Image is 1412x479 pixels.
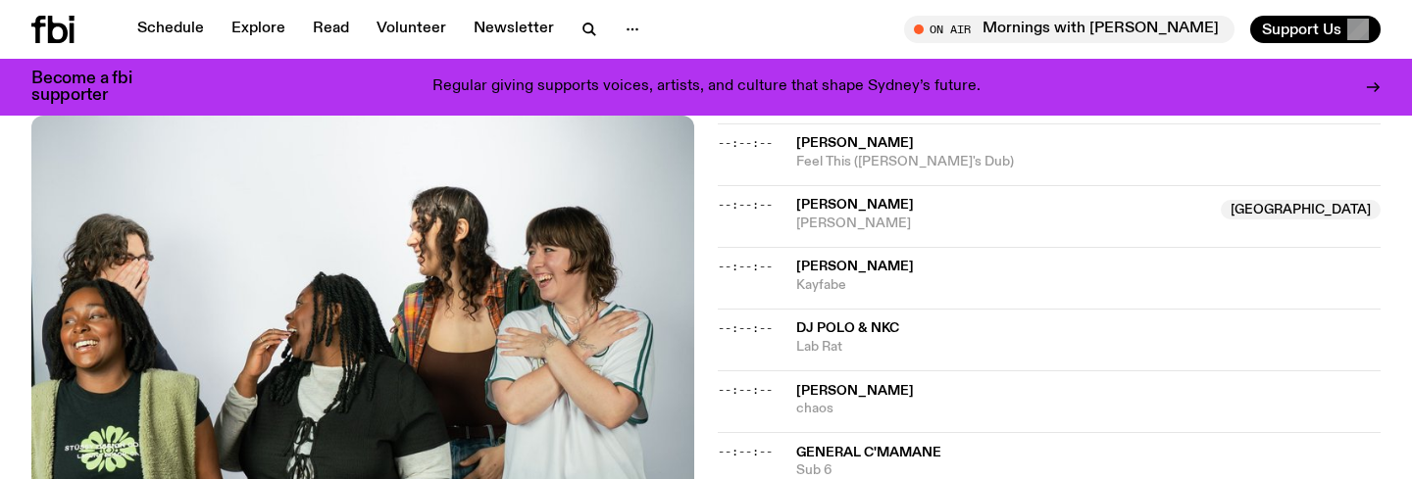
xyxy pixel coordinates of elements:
[718,382,773,398] span: --:--:--
[1221,200,1381,219] span: [GEOGRAPHIC_DATA]
[796,321,899,335] span: DJ Polo & NKC
[31,71,157,104] h3: Become a fbi supporter
[796,136,914,150] span: [PERSON_NAME]
[1262,21,1341,38] span: Support Us
[718,444,773,459] span: --:--:--
[462,16,566,43] a: Newsletter
[796,198,914,212] span: [PERSON_NAME]
[796,400,1381,418] span: chaos
[718,135,773,151] span: --:--:--
[796,260,914,273] span: [PERSON_NAME]
[718,259,773,274] span: --:--:--
[796,384,914,398] span: [PERSON_NAME]
[1250,16,1381,43] button: Support Us
[301,16,361,43] a: Read
[796,215,1209,233] span: [PERSON_NAME]
[718,197,773,213] span: --:--:--
[904,16,1235,43] button: On AirMornings with [PERSON_NAME]
[432,78,981,96] p: Regular giving supports voices, artists, and culture that shape Sydney’s future.
[796,446,941,459] span: General C'mamane
[126,16,216,43] a: Schedule
[718,320,773,336] span: --:--:--
[796,153,1381,171] span: Feel This ([PERSON_NAME]'s Dub)
[796,338,1381,357] span: Lab Rat
[220,16,297,43] a: Explore
[365,16,458,43] a: Volunteer
[796,276,1381,295] span: Kayfabe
